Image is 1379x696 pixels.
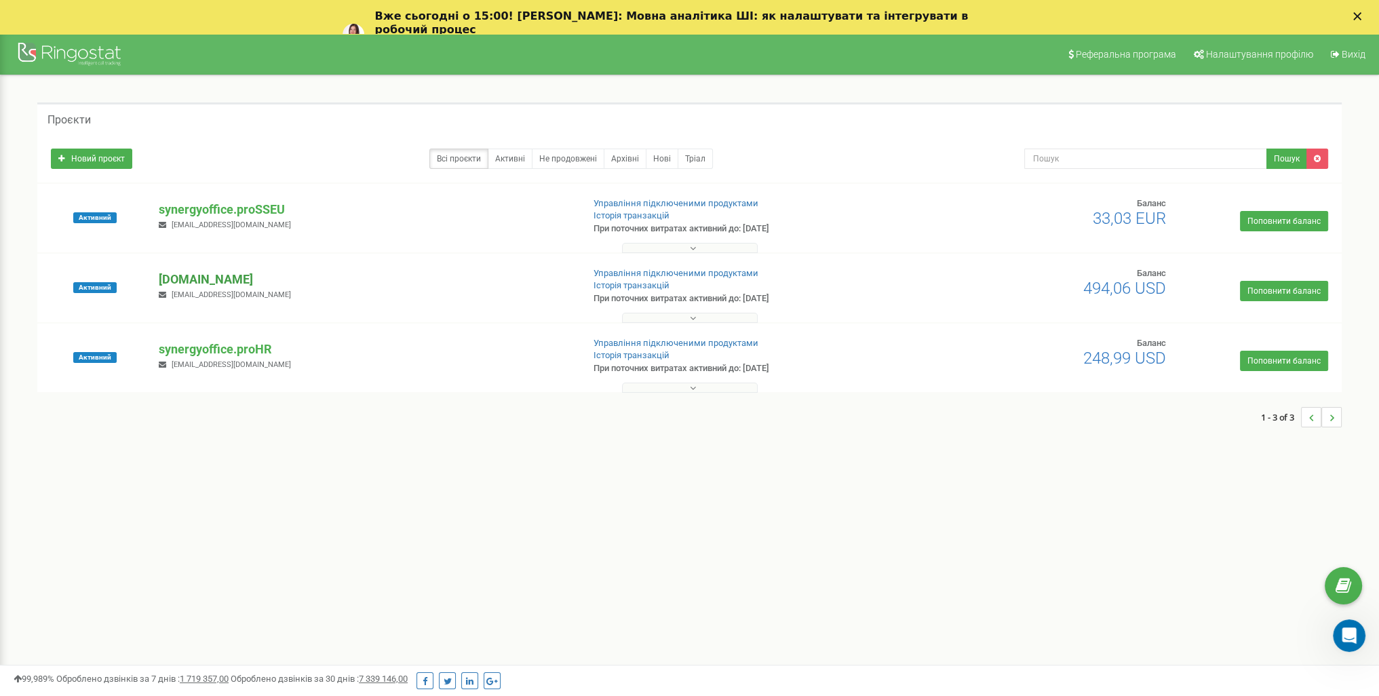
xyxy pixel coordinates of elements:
[51,149,132,169] a: Новий проєкт
[172,220,291,229] span: [EMAIL_ADDRESS][DOMAIN_NAME]
[678,149,713,169] a: Тріал
[1185,34,1320,75] a: Налаштування профілю
[594,223,897,235] p: При поточних витратах активний до: [DATE]
[159,201,571,218] p: synergyoffice.proSSEU
[359,674,408,684] u: 7 339 146,00
[1353,12,1367,20] div: Закрити
[1240,211,1328,231] a: Поповнити баланс
[73,282,117,293] span: Активний
[594,292,897,305] p: При поточних витратах активний до: [DATE]
[73,212,117,223] span: Активний
[343,24,364,45] img: Profile image for Yuliia
[1076,49,1176,60] span: Реферальна програма
[180,674,229,684] u: 1 719 357,00
[1093,209,1166,228] span: 33,03 EUR
[604,149,646,169] a: Архівні
[1083,349,1166,368] span: 248,99 USD
[1137,268,1166,278] span: Баланс
[1024,149,1267,169] input: Пошук
[1333,619,1365,652] iframe: Intercom live chat
[488,149,532,169] a: Активні
[1137,198,1166,208] span: Баланс
[73,352,117,363] span: Активний
[532,149,604,169] a: Не продовжені
[594,198,758,208] a: Управління підключеними продуктами
[594,268,758,278] a: Управління підключеними продуктами
[159,271,571,288] p: [DOMAIN_NAME]
[172,290,291,299] span: [EMAIL_ADDRESS][DOMAIN_NAME]
[1060,34,1183,75] a: Реферальна програма
[14,674,54,684] span: 99,989%
[429,149,488,169] a: Всі проєкти
[1342,49,1365,60] span: Вихід
[1266,149,1307,169] button: Пошук
[594,362,897,375] p: При поточних витратах активний до: [DATE]
[56,674,229,684] span: Оброблено дзвінків за 7 днів :
[594,280,669,290] a: Історія транзакцій
[1083,279,1166,298] span: 494,06 USD
[375,9,969,36] b: Вже сьогодні о 15:00! [PERSON_NAME]: Мовна аналітика ШІ: як налаштувати та інтегрувати в робочий ...
[47,114,91,126] h5: Проєкти
[1137,338,1166,348] span: Баланс
[172,360,291,369] span: [EMAIL_ADDRESS][DOMAIN_NAME]
[1240,351,1328,371] a: Поповнити баланс
[231,674,408,684] span: Оброблено дзвінків за 30 днів :
[594,338,758,348] a: Управління підключеними продуктами
[1206,49,1313,60] span: Налаштування профілю
[1261,407,1301,427] span: 1 - 3 of 3
[646,149,678,169] a: Нові
[594,210,669,220] a: Історія транзакцій
[1261,393,1342,441] nav: ...
[159,341,571,358] p: synergyoffice.proHR
[1322,34,1372,75] a: Вихід
[1240,281,1328,301] a: Поповнити баланс
[594,350,669,360] a: Історія транзакцій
